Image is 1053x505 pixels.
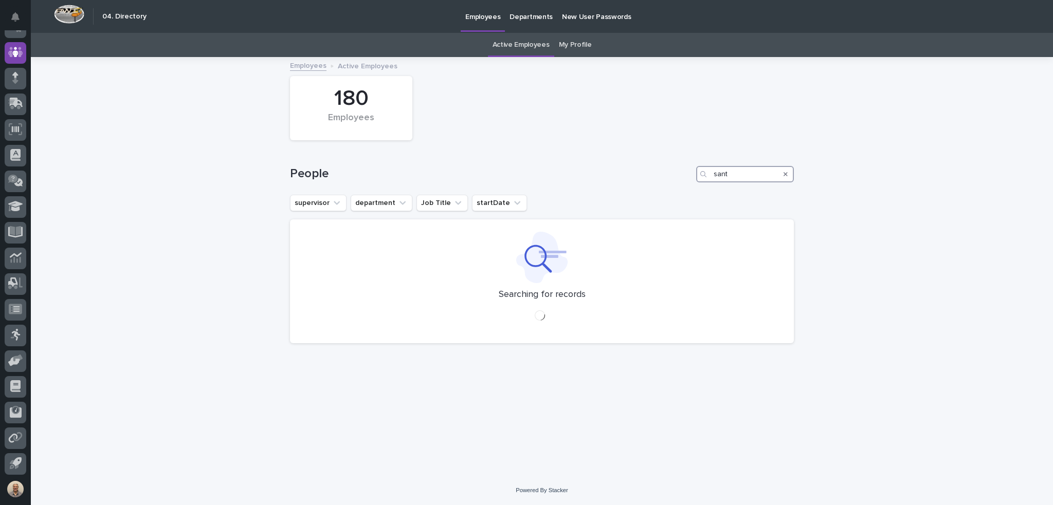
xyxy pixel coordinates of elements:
[472,195,527,211] button: startDate
[54,5,84,24] img: Workspace Logo
[102,12,147,21] h2: 04. Directory
[351,195,412,211] button: department
[307,113,395,134] div: Employees
[290,195,347,211] button: supervisor
[559,33,592,57] a: My Profile
[696,166,794,182] input: Search
[5,6,26,28] button: Notifications
[290,59,326,71] a: Employees
[416,195,468,211] button: Job Title
[13,12,26,29] div: Notifications
[338,60,397,71] p: Active Employees
[290,166,692,181] h1: People
[516,487,568,493] a: Powered By Stacker
[5,478,26,500] button: users-avatar
[307,86,395,111] div: 180
[493,33,550,57] a: Active Employees
[499,289,586,301] p: Searching for records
